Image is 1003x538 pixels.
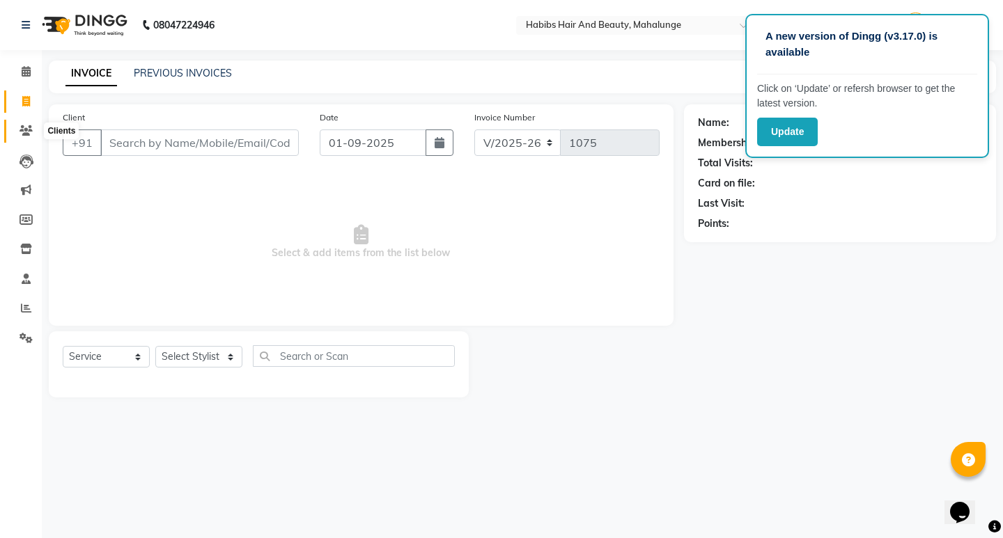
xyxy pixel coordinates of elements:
div: Clients [44,122,79,139]
button: +91 [63,129,102,156]
label: Client [63,111,85,124]
b: 08047224946 [153,6,215,45]
div: Last Visit: [698,196,745,211]
input: Search or Scan [253,345,455,367]
span: Select & add items from the list below [63,173,660,312]
button: Update [757,118,818,146]
a: INVOICE [65,61,117,86]
p: Click on ‘Update’ or refersh browser to get the latest version. [757,81,977,111]
div: Points: [698,216,729,231]
iframe: chat widget [944,482,989,524]
label: Date [320,111,339,124]
a: PREVIOUS INVOICES [134,67,232,79]
input: Search by Name/Mobile/Email/Code [100,129,299,156]
div: Card on file: [698,176,755,191]
p: A new version of Dingg (v3.17.0) is available [765,29,969,60]
div: Name: [698,116,729,130]
label: Invoice Number [474,111,535,124]
div: Membership: [698,136,759,150]
img: logo [36,6,131,45]
img: Manager [903,13,928,37]
div: Total Visits: [698,156,753,171]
